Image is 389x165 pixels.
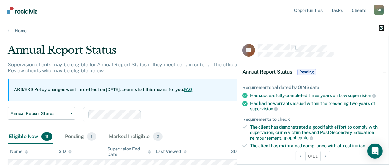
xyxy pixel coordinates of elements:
button: Previous Opportunity [296,151,306,161]
div: Last Viewed [156,149,187,154]
a: FAQ [184,87,193,92]
p: Supervision clients may be eligible for Annual Report Status if they meet certain criteria. The o... [8,62,344,74]
div: Pending [64,130,97,144]
button: Profile dropdown button [374,5,384,15]
a: Home [8,28,381,34]
span: Annual Report Status [10,111,67,116]
div: Supervision End Date [107,146,151,157]
div: Annual Report StatusPending [237,62,389,82]
div: Marked Ineligible [108,130,164,144]
div: Eligible Now [8,130,53,144]
span: supervision [348,93,376,98]
span: 0 [153,132,163,141]
div: Status [231,149,244,154]
div: Has had no warrants issued within the preceding two years of [250,101,384,112]
div: Has successfully completed three years on Low [250,93,384,98]
div: K D [374,5,384,15]
div: Name [10,149,28,154]
p: ARS/ERS Policy changes went into effect on [DATE]. Learn what this means for you: [14,87,192,93]
div: Requirements validated by OIMS data [242,85,384,90]
div: Open Intercom Messenger [367,144,383,159]
span: Annual Report Status [242,69,292,75]
img: Recidiviz [7,7,37,14]
span: Pending [297,69,316,75]
span: 1 [87,132,96,141]
span: supervision [250,106,278,111]
span: applicable [288,135,313,140]
span: 11 [41,132,52,141]
button: Next Opportunity [320,151,330,161]
div: Annual Report Status [8,44,358,62]
div: The client has demonstrated a good faith effort to comply with supervision, crime victim fees and... [250,125,384,141]
div: 0 / 11 [237,148,389,164]
div: Requirements to check [242,117,384,122]
div: SID [59,149,72,154]
div: The client has maintained compliance with all restitution obligations for the preceding two years of [250,143,384,154]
